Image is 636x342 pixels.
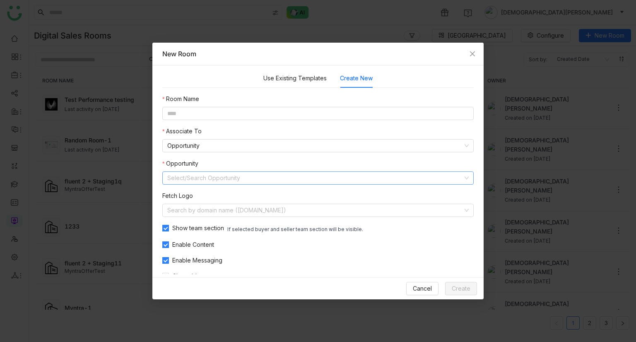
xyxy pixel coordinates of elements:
[162,191,193,200] label: Fetch Logo
[169,240,217,249] span: Enable Content
[445,282,477,295] button: Create
[340,74,373,83] button: Create New
[169,272,204,281] span: Cloneable
[162,159,198,168] label: Opportunity
[169,224,227,233] span: Show team section
[162,49,474,58] div: New Room
[162,127,202,136] label: Associate To
[406,282,438,295] button: Cancel
[263,74,327,83] button: Use Existing Templates
[167,140,469,152] nz-select-item: Opportunity
[162,94,199,104] label: Room Name
[413,284,432,293] span: Cancel
[169,256,226,265] span: Enable Messaging
[461,43,484,65] button: Close
[204,274,400,282] div: If selected the room will be visible to all users and will be available to be cloned.
[227,226,363,234] div: If selected buyer and seller team section will be visible.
